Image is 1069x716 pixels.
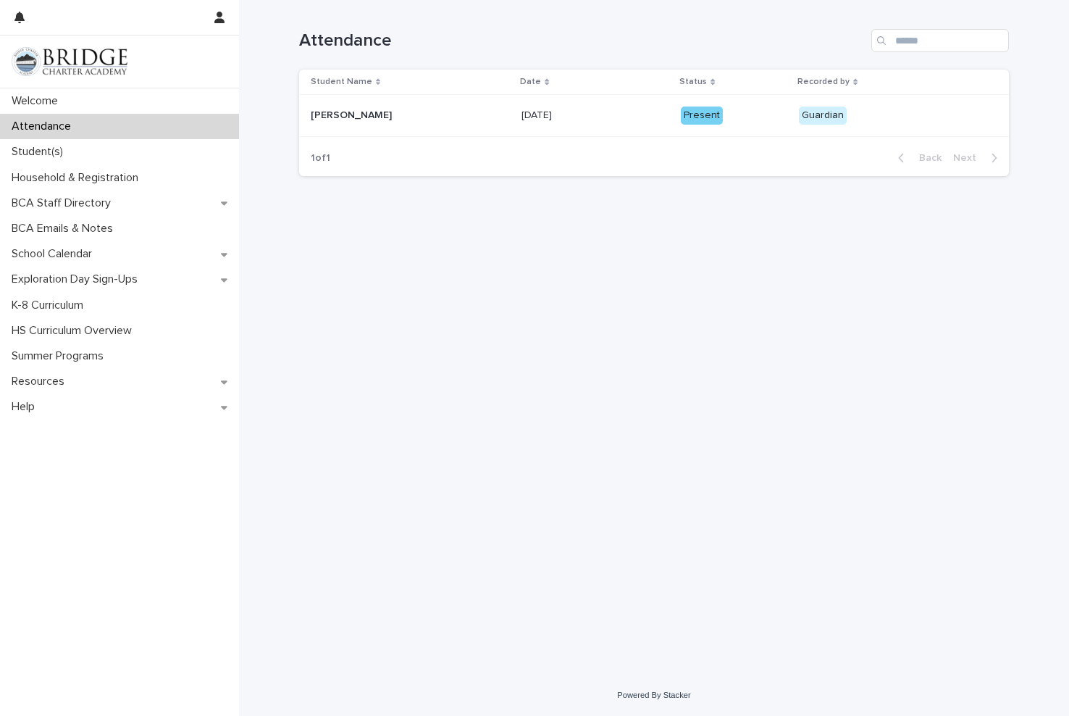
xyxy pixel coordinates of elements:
img: V1C1m3IdTEidaUdm9Hs0 [12,47,127,76]
input: Search [871,29,1009,52]
p: Student(s) [6,145,75,159]
h1: Attendance [299,30,865,51]
p: K-8 Curriculum [6,299,95,312]
tr: [PERSON_NAME][PERSON_NAME] [DATE][DATE] PresentGuardian [299,95,1009,137]
span: Back [910,153,942,163]
p: Help [6,400,46,414]
p: [PERSON_NAME] [311,107,395,122]
p: Exploration Day Sign-Ups [6,272,149,286]
p: Summer Programs [6,349,115,363]
a: Powered By Stacker [617,691,690,699]
div: Present [681,107,723,125]
p: Student Name [311,74,372,90]
p: Household & Registration [6,171,150,185]
p: BCA Emails & Notes [6,222,125,236]
p: Recorded by [797,74,850,90]
span: Next [953,153,985,163]
p: School Calendar [6,247,104,261]
div: Guardian [799,107,847,125]
p: Welcome [6,94,70,108]
p: 1 of 1 [299,141,342,176]
p: Resources [6,375,76,388]
p: [DATE] [521,107,555,122]
p: Status [679,74,707,90]
p: Date [520,74,541,90]
button: Next [947,151,1009,165]
button: Back [886,151,947,165]
p: BCA Staff Directory [6,196,122,210]
p: Attendance [6,120,83,133]
p: HS Curriculum Overview [6,324,143,338]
